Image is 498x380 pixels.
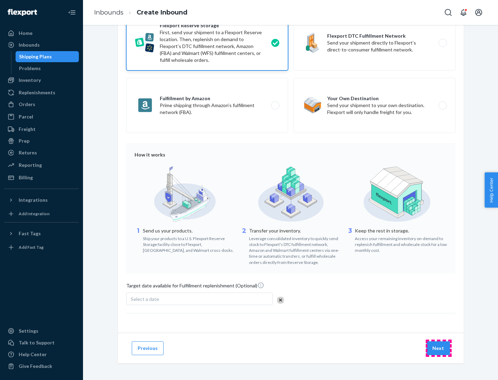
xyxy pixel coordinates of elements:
div: 2 [241,227,248,265]
button: Previous [132,341,164,355]
a: Freight [4,124,79,135]
div: Add Integration [19,211,49,217]
div: Settings [19,327,38,334]
p: Transfer your inventory. [249,227,341,234]
a: Inventory [4,75,79,86]
div: Leverage consolidated inventory to quickly send stock to Flexport's DTC fulfillment network, Amaz... [249,234,341,265]
span: Target date available for Fulfillment replenishment (Optional) [126,282,264,292]
div: How it works [135,151,447,158]
div: Talk to Support [19,339,55,346]
div: Add Fast Tag [19,244,44,250]
div: Orders [19,101,35,108]
a: Parcel [4,111,79,122]
a: Replenishments [4,87,79,98]
a: Orders [4,99,79,110]
a: Settings [4,325,79,336]
div: Inbounds [19,41,40,48]
a: Home [4,28,79,39]
button: Integrations [4,194,79,206]
a: Reporting [4,160,79,171]
a: Create Inbound [137,9,187,16]
a: Prep [4,135,79,146]
a: Inbounds [4,39,79,50]
div: Integrations [19,197,48,203]
div: Freight [19,126,36,133]
button: Open notifications [456,6,470,19]
ol: breadcrumbs [89,2,193,23]
div: Fast Tags [19,230,41,237]
div: Ship your products to a U.S. Flexport Reserve Storage facility close to Flexport, [GEOGRAPHIC_DAT... [143,234,235,253]
button: Open account menu [472,6,486,19]
div: 1 [135,227,141,253]
div: Parcel [19,113,33,120]
button: Close Navigation [65,6,79,19]
div: Replenishments [19,89,55,96]
button: Give Feedback [4,361,79,372]
div: Inventory [19,77,41,84]
a: Problems [16,63,79,74]
button: Open Search Box [441,6,455,19]
a: Billing [4,172,79,183]
div: Reporting [19,162,42,169]
button: Fast Tags [4,228,79,239]
a: Inbounds [94,9,123,16]
div: Problems [19,65,41,72]
div: Prep [19,137,29,144]
div: Help Center [19,351,47,358]
a: Add Fast Tag [4,242,79,253]
a: Help Center [4,349,79,360]
div: Access your remaining inventory on-demand to replenish fulfillment and wholesale stock for a low ... [355,234,447,253]
div: Returns [19,149,37,156]
a: Shipping Plans [16,51,79,62]
a: Talk to Support [4,337,79,348]
button: Help Center [485,172,498,208]
a: Add Integration [4,208,79,219]
div: 3 [347,227,353,253]
div: Shipping Plans [19,53,52,60]
button: Next [426,341,450,355]
div: Billing [19,174,33,181]
div: Give Feedback [19,363,52,370]
p: Send us your products. [143,227,235,234]
p: Keep the rest in storage. [355,227,447,234]
a: Returns [4,147,79,158]
img: Flexport logo [8,9,37,16]
div: Home [19,30,33,37]
span: Select a date [131,296,159,302]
